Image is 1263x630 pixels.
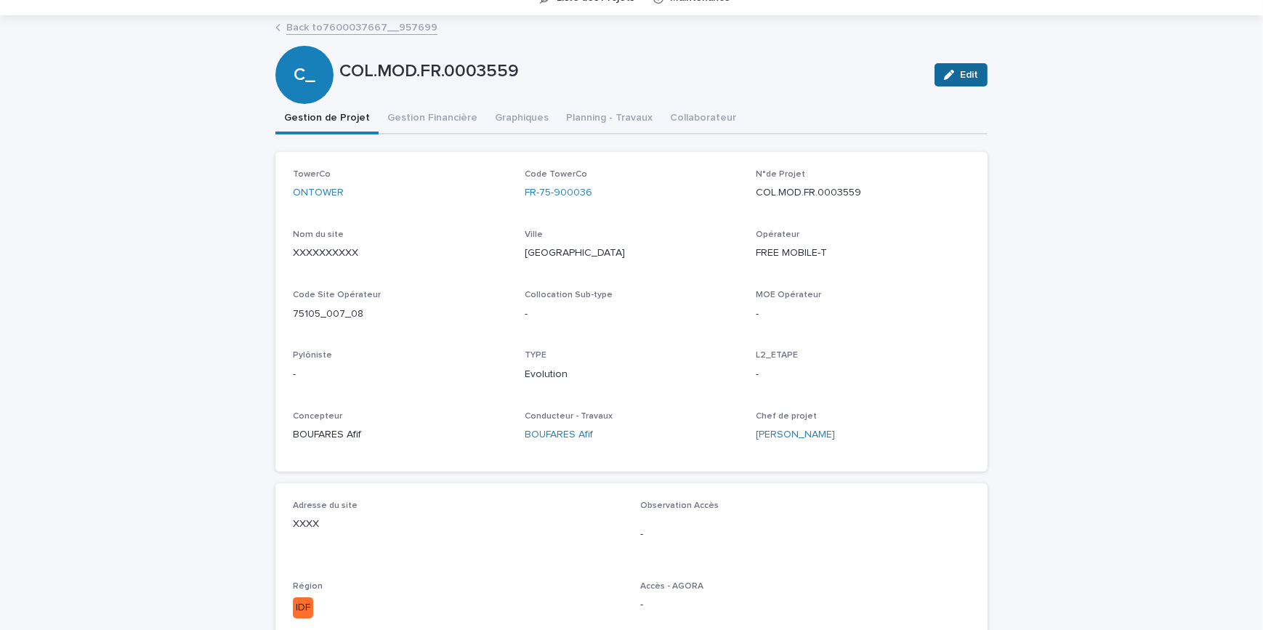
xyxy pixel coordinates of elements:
a: ONTOWER [293,185,344,201]
span: Conducteur - Travaux [525,412,613,421]
p: - [756,367,970,382]
p: COL.MOD.FR.0003559 [756,185,970,201]
p: - [293,367,507,382]
button: Graphiques [486,104,557,134]
p: - [640,597,970,613]
span: Opérateur [756,230,799,239]
span: Code TowerCo [525,170,587,179]
a: BOUFARES Afif [525,427,593,443]
span: TowerCo [293,170,331,179]
div: C_ [275,6,334,85]
p: XXXX [293,517,623,532]
span: Chef de projet [756,412,817,421]
p: - [525,307,739,322]
p: Evolution [525,367,739,382]
button: Collaborateur [661,104,745,134]
span: Accès - AGORA [640,582,703,591]
a: FR-75-900036 [525,185,592,201]
p: [GEOGRAPHIC_DATA] [525,246,739,261]
p: - [640,527,970,542]
button: Gestion Financière [379,104,486,134]
span: Edit [960,70,978,80]
button: Edit [935,63,988,86]
span: Région [293,582,323,591]
button: Planning - Travaux [557,104,661,134]
p: BOUFARES Afif [293,427,507,443]
span: MOE Opérateur [756,291,821,299]
a: Back to7600037667__957699 [286,18,437,35]
div: IDF [293,597,313,618]
p: XXXXXXXXXX [293,246,507,261]
span: Adresse du site [293,501,358,510]
span: Pylôniste [293,351,332,360]
a: [PERSON_NAME] [756,427,835,443]
p: 75105_007_08 [293,307,507,322]
span: Collocation Sub-type [525,291,613,299]
span: L2_ETAPE [756,351,798,360]
p: COL.MOD.FR.0003559 [339,61,923,82]
p: - [756,307,970,322]
span: N°de Projet [756,170,805,179]
span: Observation Accès [640,501,719,510]
span: Concepteur [293,412,342,421]
span: Code Site Opérateur [293,291,381,299]
span: TYPE [525,351,546,360]
span: Nom du site [293,230,344,239]
p: FREE MOBILE-T [756,246,970,261]
span: Ville [525,230,543,239]
button: Gestion de Projet [275,104,379,134]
